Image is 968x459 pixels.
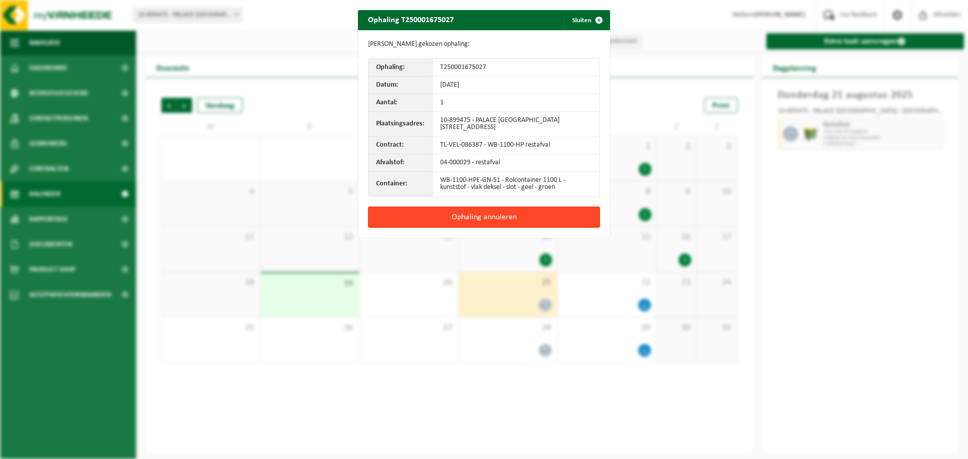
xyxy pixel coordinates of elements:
button: Ophaling annuleren [368,207,600,228]
th: Aantal: [369,94,433,112]
td: 1 [433,94,599,112]
td: TL-VEL-086387 - WB-1100-HP restafval [433,137,599,154]
td: WB-1100-HPE-GN-51 - Rolcontainer 1100 L - kunststof - vlak deksel - slot - geel - groen [433,172,599,196]
td: 04-000029 - restafval [433,154,599,172]
button: Sluiten [564,10,609,30]
th: Datum: [369,77,433,94]
td: [DATE] [433,77,599,94]
td: 10-899475 - PALACE [GEOGRAPHIC_DATA][STREET_ADDRESS] [433,112,599,137]
h2: Ophaling T250001675027 [358,10,464,29]
th: Ophaling: [369,59,433,77]
th: Contract: [369,137,433,154]
p: [PERSON_NAME] gekozen ophaling: [368,40,600,48]
th: Plaatsingsadres: [369,112,433,137]
th: Afvalstof: [369,154,433,172]
th: Container: [369,172,433,196]
td: T250001675027 [433,59,599,77]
